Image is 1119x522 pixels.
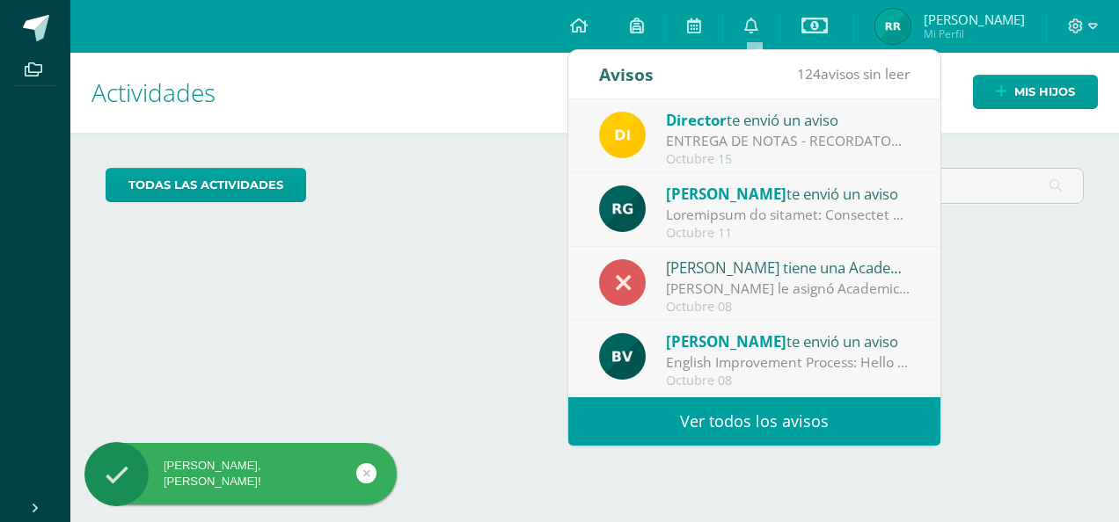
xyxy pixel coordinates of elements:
[1014,76,1075,108] span: Mis hijos
[106,168,306,202] a: todas las Actividades
[599,50,654,98] div: Avisos
[666,152,911,167] div: Octubre 15
[91,53,1098,133] h1: Actividades
[666,256,911,279] div: [PERSON_NAME] tiene una Academicas
[797,64,910,83] span: avisos sin leer
[599,112,646,158] img: f0b35651ae50ff9c693c4cbd3f40c4bb.png
[875,9,911,44] img: 2685ae519bd8d954cde812ac26dde95c.png
[666,110,727,130] span: Director
[666,108,911,131] div: te envió un aviso
[568,397,940,446] a: Ver todos los avisos
[666,330,911,352] div: te envió un aviso
[797,64,821,83] span: 124
[666,373,911,388] div: Octubre 08
[924,11,1025,28] span: [PERSON_NAME]
[599,185,646,232] img: 24ef3269677dd7dd963c57b86ff4a022.png
[666,182,911,205] div: te envió un aviso
[599,333,646,380] img: 07bdc07b5f7a5bb3996481c5c7550e72.png
[84,458,397,489] div: [PERSON_NAME], [PERSON_NAME]!
[973,75,1098,109] a: Mis hijos
[666,184,786,204] span: [PERSON_NAME]
[666,131,911,151] div: ENTREGA DE NOTAS - RECORDATORIO Y DETALLES: Estimados padres de familia y/o encargados. Compartim...
[666,205,911,225] div: Invitación al webinar: Convierte tu proyecto en un negocio real : Estimados/as, reciban un cordia...
[924,26,1025,41] span: Mi Perfil
[666,331,786,352] span: [PERSON_NAME]
[666,300,911,315] div: Octubre 08
[666,279,911,299] div: [PERSON_NAME] le asignó Academicas 'No entregó tareas' al alumno [PERSON_NAME]. Además indicó lo ...
[666,226,911,241] div: Octubre 11
[666,352,911,373] div: English Improvement Process: Hello Students, Please bring the following material for tomorrow's i...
